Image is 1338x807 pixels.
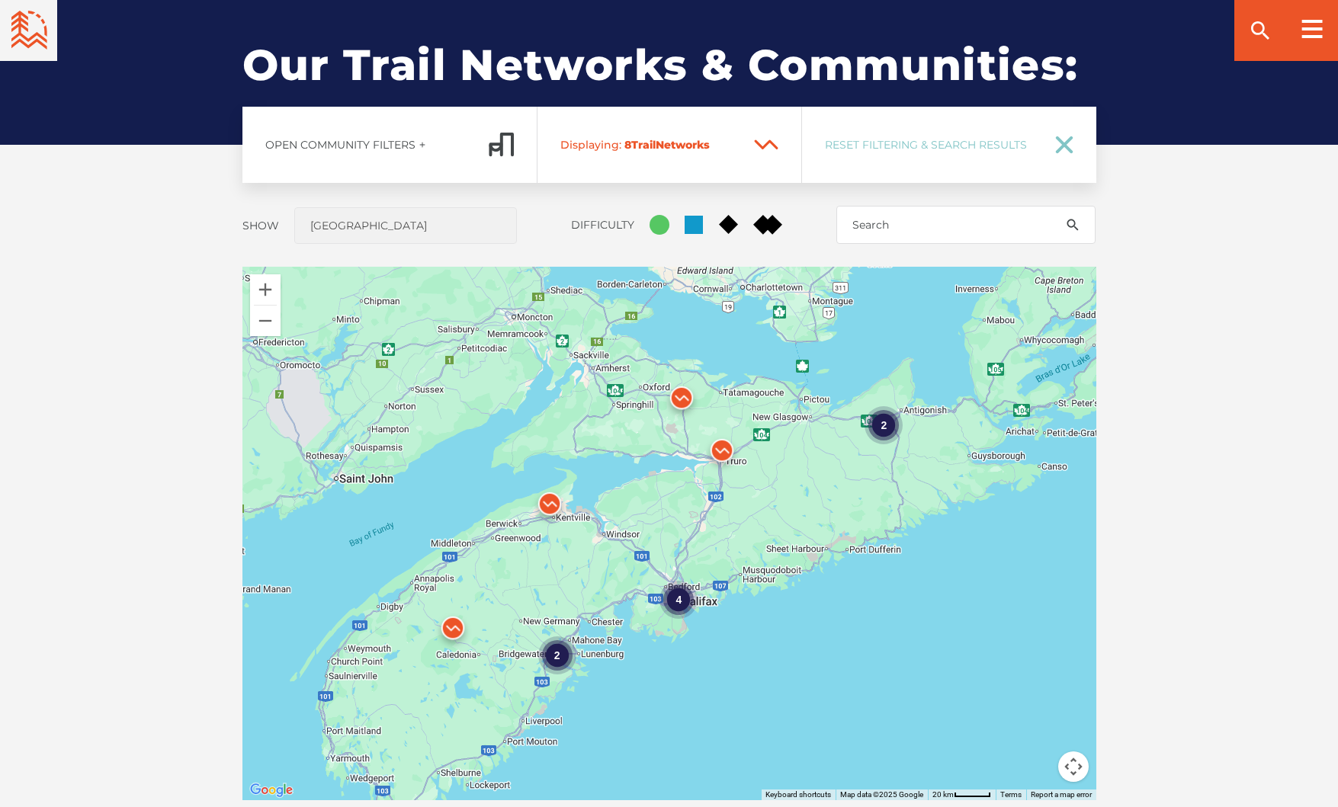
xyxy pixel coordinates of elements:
[932,790,954,799] span: 20 km
[1031,790,1092,799] a: Report a map error
[1058,751,1089,782] button: Map camera controls
[836,206,1096,244] input: Search
[825,138,1035,152] span: Reset Filtering & Search Results
[560,138,740,152] span: Trail
[1065,217,1080,232] ion-icon: search
[1050,206,1096,244] button: search
[246,780,297,800] a: Open this area in Google Maps (opens a new window)
[765,789,831,800] button: Keyboard shortcuts
[265,138,416,152] span: Open Community Filters
[840,790,923,799] span: Map data ©2025 Google
[1248,18,1272,43] ion-icon: search
[250,306,281,336] button: Zoom out
[417,139,428,150] ion-icon: add
[928,789,996,800] button: Map Scale: 20 km per 45 pixels
[659,581,698,619] div: 4
[571,218,634,232] label: Difficulty
[250,274,281,305] button: Zoom in
[802,107,1096,183] a: Reset Filtering & Search Results
[1000,790,1022,799] a: Terms
[242,107,537,183] a: Open Community Filtersadd
[656,138,704,152] span: Network
[704,138,710,152] span: s
[624,138,631,152] span: 8
[242,219,279,232] label: Show
[537,636,576,674] div: 2
[865,406,903,444] div: 2
[246,780,297,800] img: Google
[560,138,621,152] span: Displaying:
